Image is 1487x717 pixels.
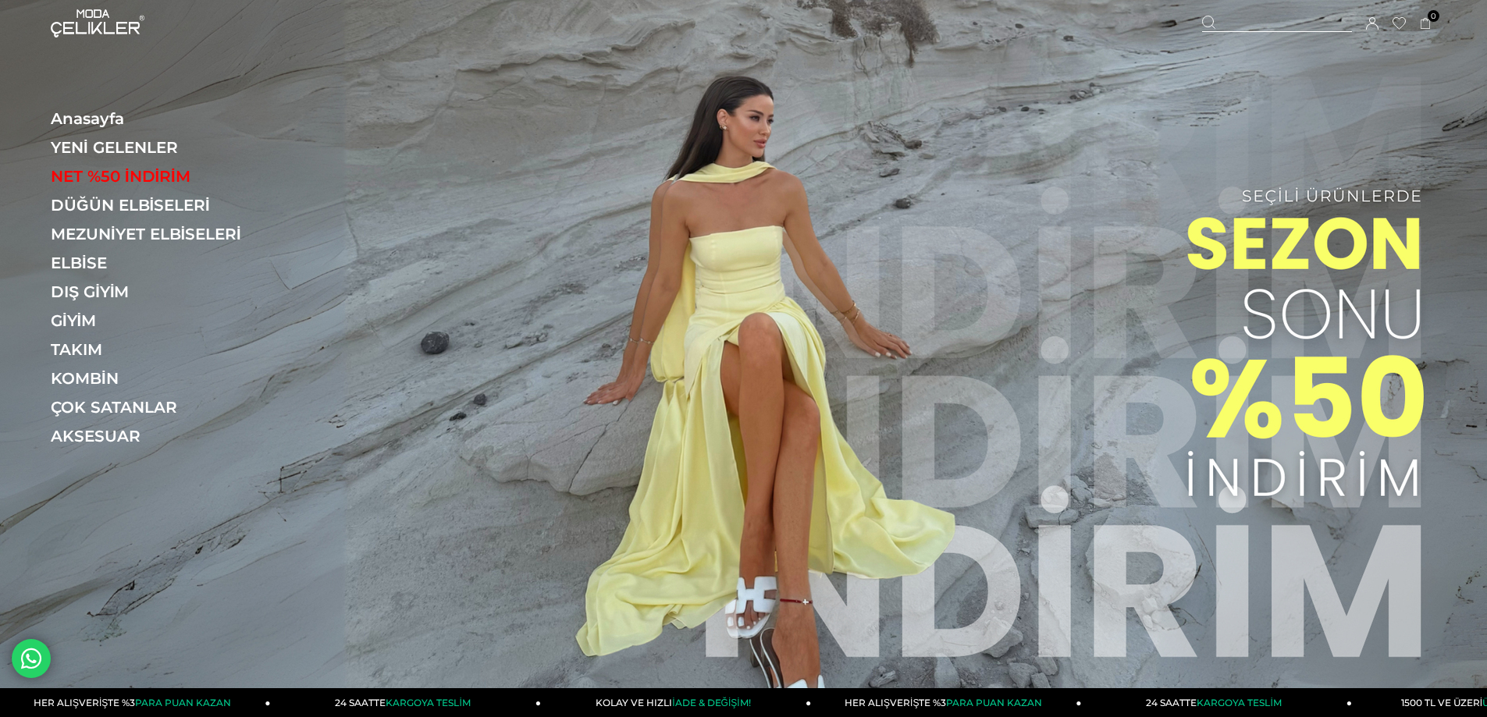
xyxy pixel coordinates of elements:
[541,688,811,717] a: KOLAY VE HIZLIİADE & DEĞİŞİM!
[672,697,750,708] span: İADE & DEĞİŞİM!
[51,225,265,243] a: MEZUNİYET ELBİSELERİ
[51,254,265,272] a: ELBİSE
[1428,10,1439,22] span: 0
[271,688,541,717] a: 24 SAATTEKARGOYA TESLİM
[135,697,231,708] span: PARA PUAN KAZAN
[51,9,144,37] img: logo
[811,688,1081,717] a: HER ALIŞVERİŞTE %3PARA PUAN KAZAN
[1420,18,1432,30] a: 0
[386,697,470,708] span: KARGOYA TESLİM
[51,427,265,445] a: AKSESUAR
[51,398,265,417] a: ÇOK SATANLAR
[51,340,265,359] a: TAKIM
[1082,688,1352,717] a: 24 SAATTEKARGOYA TESLİM
[51,311,265,330] a: GİYİM
[51,167,265,186] a: NET %50 İNDİRİM
[1197,697,1281,708] span: KARGOYA TESLİM
[51,138,265,157] a: YENİ GELENLER
[51,109,265,128] a: Anasayfa
[51,369,265,388] a: KOMBİN
[51,282,265,301] a: DIŞ GİYİM
[946,697,1042,708] span: PARA PUAN KAZAN
[51,196,265,215] a: DÜĞÜN ELBİSELERİ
